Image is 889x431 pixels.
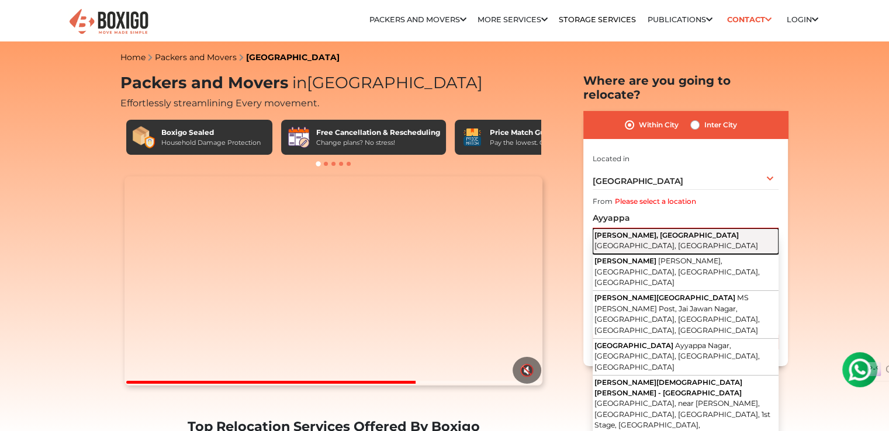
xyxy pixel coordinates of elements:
[124,176,542,385] video: Your browser does not support the video tag.
[155,52,237,62] a: Packers and Movers
[594,341,760,371] span: Ayyappa Nagar, [GEOGRAPHIC_DATA], [GEOGRAPHIC_DATA], [GEOGRAPHIC_DATA]
[120,52,146,62] a: Home
[639,118,679,132] label: Within City
[594,341,673,350] span: [GEOGRAPHIC_DATA]
[615,196,696,207] label: Please select a location
[288,73,483,92] span: [GEOGRAPHIC_DATA]
[292,73,307,92] span: in
[704,118,737,132] label: Inter City
[132,126,155,149] img: Boxigo Sealed
[593,176,683,186] span: [GEOGRAPHIC_DATA]
[594,378,742,397] span: [PERSON_NAME][DEMOGRAPHIC_DATA][PERSON_NAME] - [GEOGRAPHIC_DATA]
[787,15,818,24] a: Login
[593,196,613,207] label: From
[594,256,760,287] span: [PERSON_NAME], [GEOGRAPHIC_DATA], [GEOGRAPHIC_DATA], [GEOGRAPHIC_DATA]
[490,138,579,148] div: Pay the lowest. Guaranteed!
[316,127,440,138] div: Free Cancellation & Rescheduling
[724,11,776,29] a: Contact
[369,15,466,24] a: Packers and Movers
[594,293,735,302] span: [PERSON_NAME][GEOGRAPHIC_DATA]
[161,138,261,148] div: Household Damage Protection
[593,208,779,228] input: Select Building or Nearest Landmark
[316,138,440,148] div: Change plans? No stress!
[478,15,548,24] a: More services
[593,254,779,291] button: [PERSON_NAME] [PERSON_NAME], [GEOGRAPHIC_DATA], [GEOGRAPHIC_DATA], [GEOGRAPHIC_DATA]
[120,98,319,109] span: Effortlessly streamlining Every movement.
[648,15,712,24] a: Publications
[593,154,629,164] label: Located in
[161,127,261,138] div: Boxigo Sealed
[594,256,656,265] span: [PERSON_NAME]
[583,74,788,102] h2: Where are you going to relocate?
[68,8,150,36] img: Boxigo
[594,293,760,335] span: MS [PERSON_NAME] Post, Jai Jawan Nagar, [GEOGRAPHIC_DATA], [GEOGRAPHIC_DATA], [GEOGRAPHIC_DATA], ...
[490,127,579,138] div: Price Match Guarantee
[593,291,779,339] button: [PERSON_NAME][GEOGRAPHIC_DATA] MS [PERSON_NAME] Post, Jai Jawan Nagar, [GEOGRAPHIC_DATA], [GEOGRA...
[120,74,547,93] h1: Packers and Movers
[593,339,779,376] button: [GEOGRAPHIC_DATA] Ayyappa Nagar, [GEOGRAPHIC_DATA], [GEOGRAPHIC_DATA], [GEOGRAPHIC_DATA]
[287,126,310,149] img: Free Cancellation & Rescheduling
[513,357,541,384] button: 🔇
[246,52,340,62] a: [GEOGRAPHIC_DATA]
[594,231,739,239] span: [PERSON_NAME], [GEOGRAPHIC_DATA]
[559,15,636,24] a: Storage Services
[12,12,35,35] img: whatsapp-icon.svg
[594,241,758,250] span: [GEOGRAPHIC_DATA], [GEOGRAPHIC_DATA]
[461,126,484,149] img: Price Match Guarantee
[593,228,779,254] button: [PERSON_NAME], [GEOGRAPHIC_DATA] [GEOGRAPHIC_DATA], [GEOGRAPHIC_DATA]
